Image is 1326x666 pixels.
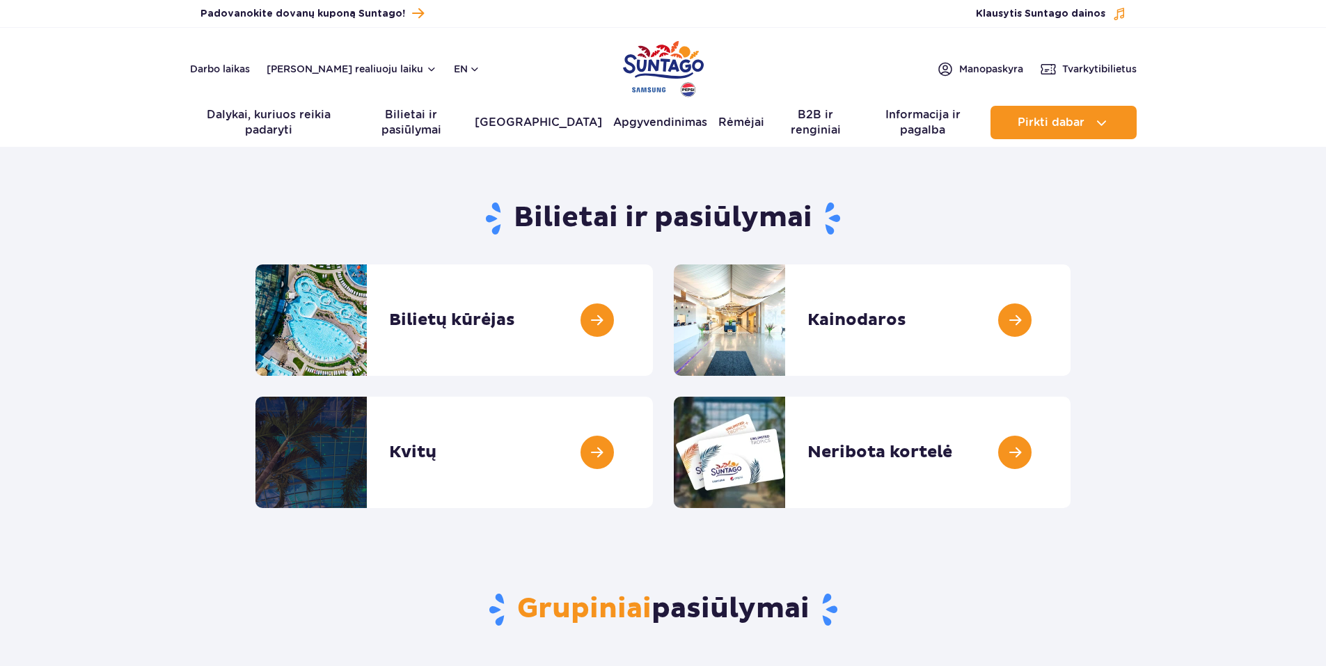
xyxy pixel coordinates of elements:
span: Tvarkyti bilietus [1062,62,1137,76]
a: Manopaskyra [937,61,1023,77]
h2: pasiūlymai [255,592,1071,628]
h1: Bilietai ir pasiūlymai [255,200,1071,237]
span: Mano paskyra [959,62,1023,76]
span: Pirkti dabar [1018,116,1084,129]
a: Rėmėjai [718,106,764,139]
button: Pirkti dabar [990,106,1137,139]
a: Informacija ir pagalba [867,106,979,139]
span: Klausytis Suntago dainos [976,7,1105,21]
span: Padovanokite dovanų kuponą Suntago! [200,7,405,21]
a: Darbo laikas [190,62,250,76]
a: Tvarkytibilietus [1040,61,1137,77]
a: Bilietai ir pasiūlymai [359,106,464,139]
button: Klausytis Suntago dainos [976,7,1126,21]
a: Lenkijos parkas [623,35,704,99]
button: [PERSON_NAME] realiuoju laiku [267,63,437,74]
span: Grupiniai [517,592,652,626]
a: B2B ir renginiai [775,106,856,139]
a: Padovanokite dovanų kuponą Suntago! [200,4,424,23]
a: Apgyvendinimas [613,106,707,139]
button: En [454,62,480,76]
a: Dalykai, kuriuos reikia padaryti [190,106,348,139]
a: [GEOGRAPHIC_DATA] [475,106,602,139]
